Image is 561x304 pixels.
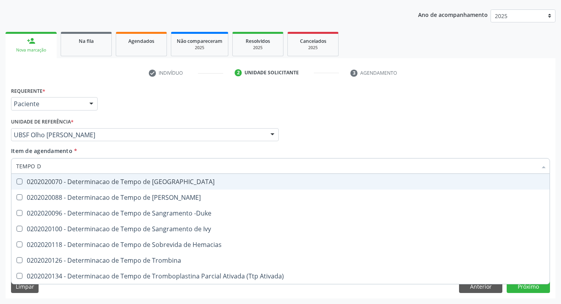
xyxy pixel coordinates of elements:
[418,9,488,19] p: Ano de acompanhamento
[235,69,242,76] div: 2
[246,38,270,44] span: Resolvidos
[128,38,154,44] span: Agendados
[16,194,545,201] div: 0202020088 - Determinacao de Tempo de [PERSON_NAME]
[16,210,545,216] div: 0202020096 - Determinacao de Tempo de Sangramento -Duke
[16,241,545,248] div: 0202020118 - Determinacao de Tempo de Sobrevida de Hemacias
[16,226,545,232] div: 0202020100 - Determinacao de Tempo de Sangramento de Ivy
[300,38,326,44] span: Cancelados
[16,158,537,174] input: Buscar por procedimentos
[79,38,94,44] span: Na fila
[459,280,502,293] button: Anterior
[177,45,222,51] div: 2025
[244,69,299,76] div: Unidade solicitante
[14,131,263,139] span: UBSF Olho [PERSON_NAME]
[16,179,545,185] div: 0202020070 - Determinacao de Tempo de [GEOGRAPHIC_DATA]
[11,85,45,97] label: Requerente
[27,37,35,45] div: person_add
[507,280,550,293] button: Próximo
[16,273,545,279] div: 0202020134 - Determinacao de Tempo de Tromboplastina Parcial Ativada (Ttp Ativada)
[16,257,545,263] div: 0202020126 - Determinacao de Tempo de Trombina
[293,45,333,51] div: 2025
[238,45,278,51] div: 2025
[11,116,74,128] label: Unidade de referência
[177,38,222,44] span: Não compareceram
[11,147,72,155] span: Item de agendamento
[11,47,51,53] div: Nova marcação
[14,100,81,108] span: Paciente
